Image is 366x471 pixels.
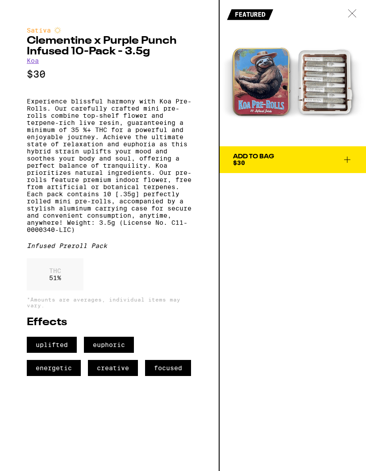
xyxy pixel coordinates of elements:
div: 51 % [27,258,83,290]
span: energetic [27,360,81,376]
div: Add To Bag [233,153,274,160]
h2: Effects [27,317,192,328]
h2: Clementine x Purple Punch Infused 10-Pack - 3.5g [27,36,192,57]
button: Add To Bag$30 [220,146,366,173]
span: euphoric [84,337,134,353]
span: creative [88,360,138,376]
img: sativaColor.svg [54,27,61,34]
p: Experience blissful harmony with Koa Pre-Rolls. Our carefully crafted mini pre-rolls combine top-... [27,98,192,233]
div: Infused Preroll Pack [27,242,192,249]
p: THC [49,267,61,274]
span: focused [145,360,191,376]
span: $30 [233,159,245,166]
a: Koa [27,57,39,64]
span: uplifted [27,337,77,353]
div: Sativa [27,27,192,34]
p: *Amounts are averages, individual items may vary. [27,297,192,308]
p: $30 [27,69,192,80]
